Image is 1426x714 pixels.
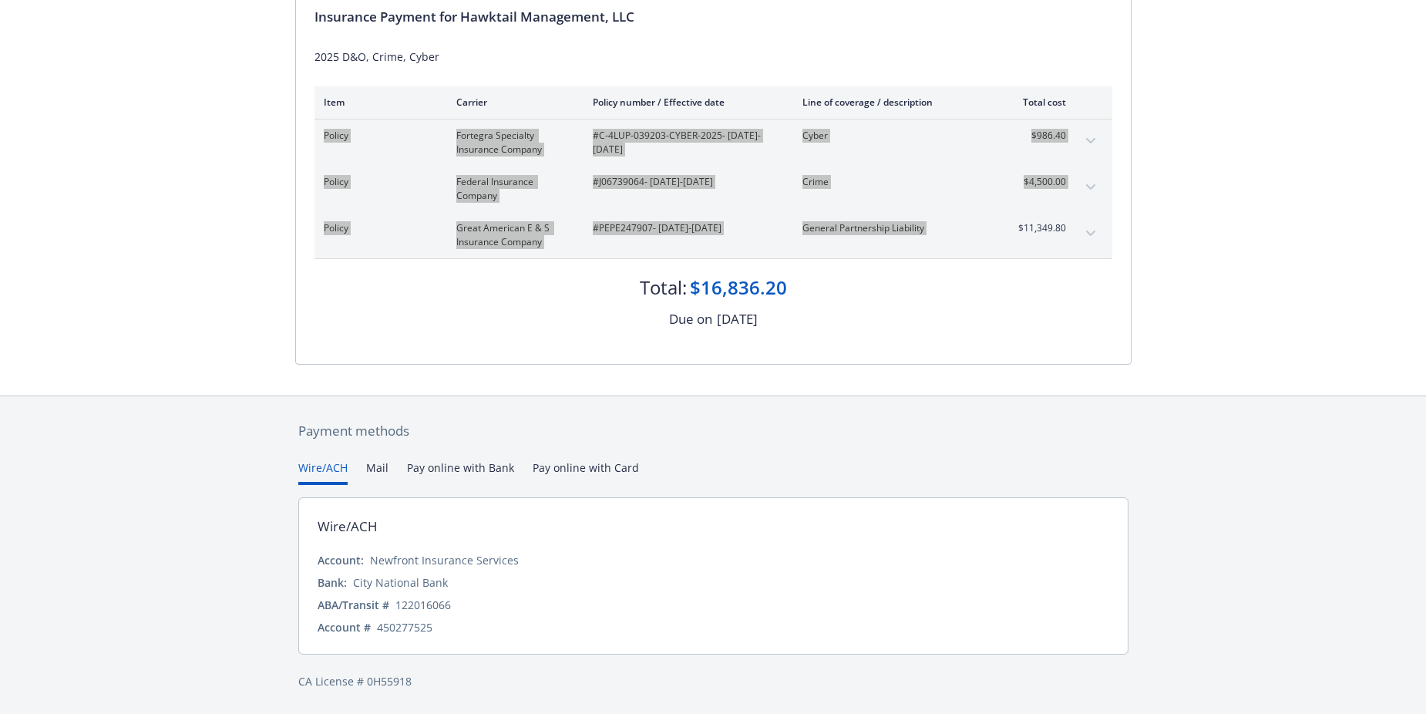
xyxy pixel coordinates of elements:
[395,597,451,613] div: 122016066
[456,175,568,203] span: Federal Insurance Company
[298,460,348,485] button: Wire/ACH
[593,175,778,189] span: #J06739064 - [DATE]-[DATE]
[314,166,1112,212] div: PolicyFederal Insurance Company#J06739064- [DATE]-[DATE]Crime$4,500.00expand content
[533,460,639,485] button: Pay online with Card
[802,175,984,189] span: Crime
[324,96,432,109] div: Item
[456,96,568,109] div: Carrier
[318,517,378,537] div: Wire/ACH
[1008,129,1066,143] span: $986.40
[456,221,568,249] span: Great American E & S Insurance Company
[407,460,514,485] button: Pay online with Bank
[366,460,388,485] button: Mail
[324,221,432,235] span: Policy
[690,274,787,301] div: $16,836.20
[318,552,364,568] div: Account:
[593,129,778,157] span: #C-4LUP-039203-CYBER-2025 - [DATE]-[DATE]
[298,673,1128,689] div: CA License # 0H55918
[314,7,1112,27] div: Insurance Payment for Hawktail Management, LLC
[802,221,984,235] span: General Partnership Liability
[456,129,568,157] span: Fortegra Specialty Insurance Company
[298,421,1128,441] div: Payment methods
[802,129,984,143] span: Cyber
[353,574,448,591] div: City National Bank
[1078,175,1103,200] button: expand content
[593,221,778,235] span: #PEPE247907 - [DATE]-[DATE]
[669,309,712,329] div: Due on
[1078,221,1103,246] button: expand content
[324,175,432,189] span: Policy
[593,96,778,109] div: Policy number / Effective date
[1008,221,1066,235] span: $11,349.80
[802,96,984,109] div: Line of coverage / description
[314,120,1112,166] div: PolicyFortegra Specialty Insurance Company#C-4LUP-039203-CYBER-2025- [DATE]-[DATE]Cyber$986.40exp...
[1078,129,1103,153] button: expand content
[314,49,1112,65] div: 2025 D&O, Crime, Cyber
[314,212,1112,258] div: PolicyGreat American E & S Insurance Company#PEPE247907- [DATE]-[DATE]General Partnership Liabili...
[318,619,371,635] div: Account #
[324,129,432,143] span: Policy
[640,274,687,301] div: Total:
[318,597,389,613] div: ABA/Transit #
[318,574,347,591] div: Bank:
[370,552,519,568] div: Newfront Insurance Services
[717,309,758,329] div: [DATE]
[1008,175,1066,189] span: $4,500.00
[377,619,432,635] div: 450277525
[1008,96,1066,109] div: Total cost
